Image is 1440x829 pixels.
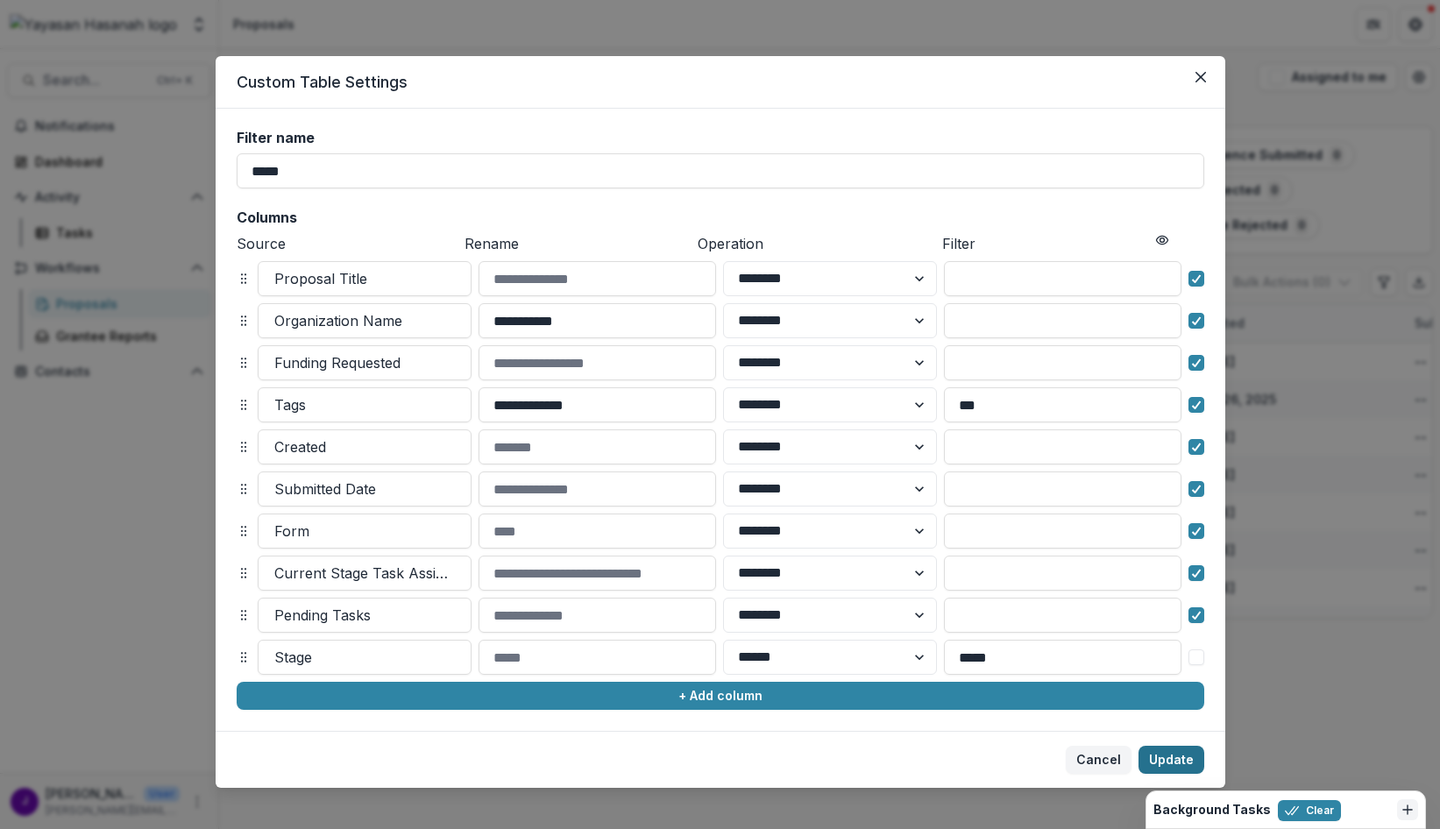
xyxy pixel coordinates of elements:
p: Filter [942,233,1147,254]
h2: Background Tasks [1153,803,1271,818]
header: Custom Table Settings [216,56,1225,109]
button: Dismiss [1397,799,1418,820]
button: Update [1139,746,1204,774]
button: + Add column [237,682,1204,710]
button: Clear [1278,800,1341,821]
p: Source [237,233,458,254]
p: Rename [465,233,691,254]
p: Operation [698,233,935,254]
label: Filter name [237,130,1194,146]
button: Cancel [1066,746,1131,774]
h2: Columns [237,209,1204,226]
button: Close [1187,63,1215,91]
